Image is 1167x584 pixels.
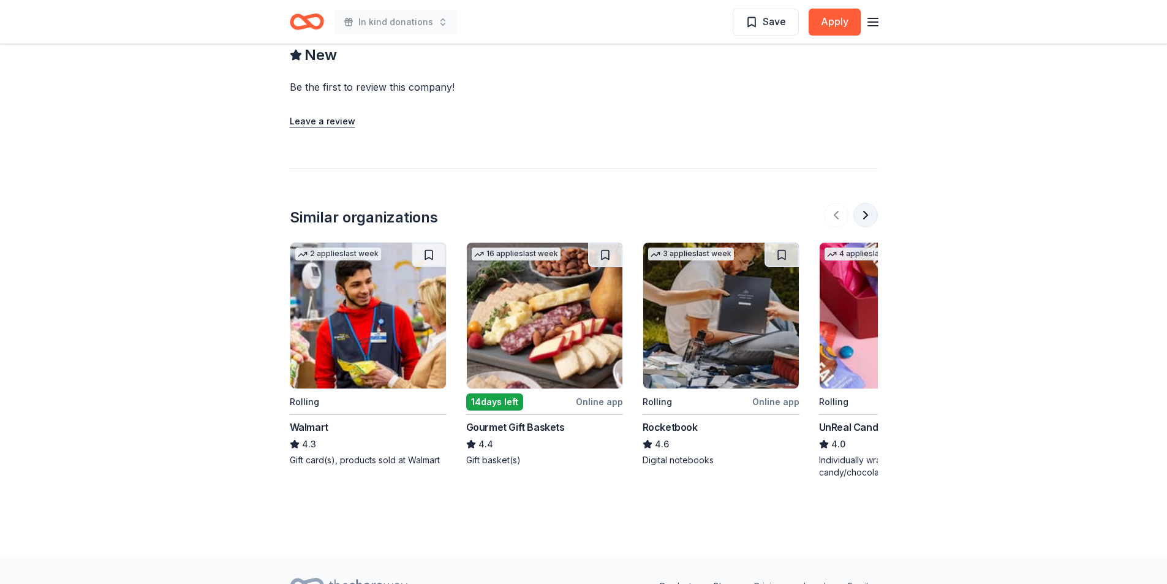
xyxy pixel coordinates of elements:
[334,10,458,34] button: In kind donations
[825,248,910,260] div: 4 applies last week
[290,420,328,434] div: Walmart
[358,15,433,29] span: In kind donations
[819,395,848,409] div: Rolling
[302,437,316,452] span: 4.3
[290,114,355,129] button: Leave a review
[290,454,447,466] div: Gift card(s), products sold at Walmart
[290,208,438,227] div: Similar organizations
[648,248,734,260] div: 3 applies last week
[472,248,561,260] div: 16 applies last week
[819,420,883,434] div: UnReal Candy
[831,437,845,452] span: 4.0
[290,7,324,36] a: Home
[467,243,622,389] img: Image for Gourmet Gift Baskets
[643,420,698,434] div: Rocketbook
[655,437,669,452] span: 4.6
[643,243,799,389] img: Image for Rocketbook
[304,45,337,65] span: New
[819,454,976,479] div: Individually wrapped or pouches of candy/chocolate product(s)
[763,13,786,29] span: Save
[290,243,446,389] img: Image for Walmart
[466,420,565,434] div: Gourmet Gift Baskets
[290,242,447,466] a: Image for Walmart2 applieslast weekRollingWalmart4.3Gift card(s), products sold at Walmart
[466,454,623,466] div: Gift basket(s)
[643,395,672,409] div: Rolling
[643,242,799,466] a: Image for Rocketbook3 applieslast weekRollingOnline appRocketbook4.6Digital notebooks
[466,242,623,466] a: Image for Gourmet Gift Baskets16 applieslast week14days leftOnline appGourmet Gift Baskets4.4Gift...
[820,243,975,389] img: Image for UnReal Candy
[733,9,799,36] button: Save
[478,437,493,452] span: 4.4
[466,393,523,411] div: 14 days left
[809,9,861,36] button: Apply
[643,454,799,466] div: Digital notebooks
[295,248,381,260] div: 2 applies last week
[290,395,319,409] div: Rolling
[819,242,976,479] a: Image for UnReal Candy4 applieslast weekRollingOnline appUnReal Candy4.0Individually wrapped or p...
[290,80,603,94] div: Be the first to review this company!
[752,394,799,409] div: Online app
[576,394,623,409] div: Online app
